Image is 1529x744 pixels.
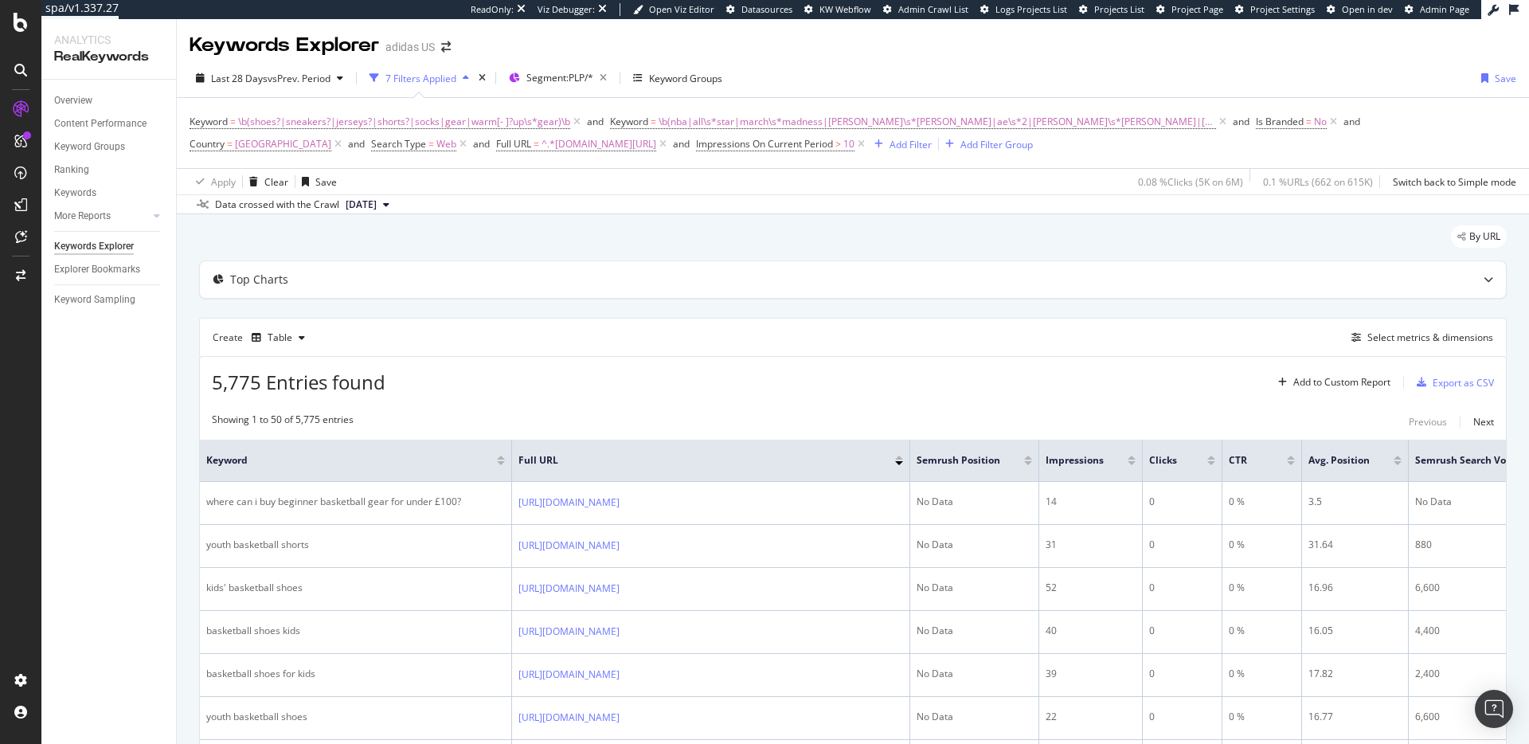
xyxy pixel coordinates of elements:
[1308,538,1402,552] div: 31.64
[206,624,505,638] div: basketball shoes kids
[1469,232,1500,241] span: By URL
[1149,495,1215,509] div: 0
[212,369,385,395] span: 5,775 Entries found
[1393,175,1516,189] div: Switch back to Simple mode
[348,136,365,151] button: and
[1149,538,1215,552] div: 0
[385,39,435,55] div: adidas US
[1229,581,1295,595] div: 0 %
[211,175,236,189] div: Apply
[1367,331,1493,344] div: Select metrics & dimensions
[206,453,473,468] span: Keyword
[819,3,871,15] span: KW Webflow
[54,208,149,225] a: More Reports
[54,32,163,48] div: Analytics
[235,133,331,155] span: [GEOGRAPHIC_DATA]
[518,710,620,726] a: [URL][DOMAIN_NAME]
[1495,72,1516,85] div: Save
[54,185,96,202] div: Keywords
[587,114,604,129] button: and
[54,261,165,278] a: Explorer Bookmarks
[1345,328,1493,347] button: Select metrics & dimensions
[518,453,871,468] span: Full URL
[245,325,311,350] button: Table
[518,624,620,640] a: [URL][DOMAIN_NAME]
[371,137,426,151] span: Search Type
[1342,3,1393,15] span: Open in dev
[206,710,505,724] div: youth basketball shoes
[741,3,792,15] span: Datasources
[268,333,292,343] div: Table
[428,137,434,151] span: =
[542,133,656,155] span: ^.*[DOMAIN_NAME][URL]
[243,169,288,194] button: Clear
[215,198,339,212] div: Data crossed with the Crawl
[54,116,165,132] a: Content Performance
[1327,3,1393,16] a: Open in dev
[436,133,456,155] span: Web
[54,92,92,109] div: Overview
[1410,370,1494,395] button: Export as CSV
[363,65,475,91] button: 7 Filters Applied
[980,3,1067,16] a: Logs Projects List
[917,710,1032,724] div: No Data
[868,135,932,154] button: Add Filter
[230,272,288,288] div: Top Charts
[890,138,932,151] div: Add Filter
[518,538,620,554] a: [URL][DOMAIN_NAME]
[898,3,968,15] span: Admin Crawl List
[54,162,89,178] div: Ranking
[1405,3,1469,16] a: Admin Page
[1229,667,1295,681] div: 0 %
[1171,3,1223,15] span: Project Page
[1149,667,1215,681] div: 0
[54,238,165,255] a: Keywords Explorer
[1306,115,1312,128] span: =
[339,195,396,214] button: [DATE]
[726,3,792,16] a: Datasources
[1046,581,1136,595] div: 52
[473,137,490,151] div: and
[227,137,233,151] span: =
[649,72,722,85] div: Keyword Groups
[1233,114,1249,129] button: and
[1473,415,1494,429] div: Next
[1293,378,1390,387] div: Add to Custom Report
[673,136,690,151] button: and
[1256,115,1304,128] span: Is Branded
[1308,710,1402,724] div: 16.77
[1156,3,1223,16] a: Project Page
[883,3,968,16] a: Admin Crawl List
[213,325,311,350] div: Create
[1229,624,1295,638] div: 0 %
[471,3,514,16] div: ReadOnly:
[190,115,228,128] span: Keyword
[441,41,451,53] div: arrow-right-arrow-left
[673,137,690,151] div: and
[212,413,354,432] div: Showing 1 to 50 of 5,775 entries
[473,136,490,151] button: and
[939,135,1033,154] button: Add Filter Group
[238,111,570,133] span: \b(shoes?|sneakers?|jerseys?|shorts?|socks|gear|warm[- ]?up\s*gear)\b
[1420,3,1469,15] span: Admin Page
[917,624,1032,638] div: No Data
[1149,710,1215,724] div: 0
[1473,413,1494,432] button: Next
[696,137,833,151] span: Impressions On Current Period
[54,292,165,308] a: Keyword Sampling
[206,581,505,595] div: kids' basketball shoes
[917,495,1032,509] div: No Data
[1250,3,1315,15] span: Project Settings
[502,65,613,91] button: Segment:PLP/*
[1229,453,1263,468] span: CTR
[804,3,871,16] a: KW Webflow
[1046,624,1136,638] div: 40
[659,111,1216,133] span: \b(nba|all\s*star|march\s*madness|[PERSON_NAME]\s*[PERSON_NAME]|ae\s*2|[PERSON_NAME]\s*[PERSON_NA...
[206,538,505,552] div: youth basketball shorts
[54,261,140,278] div: Explorer Bookmarks
[1409,415,1447,429] div: Previous
[1046,667,1136,681] div: 39
[995,3,1067,15] span: Logs Projects List
[538,3,595,16] div: Viz Debugger:
[54,292,135,308] div: Keyword Sampling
